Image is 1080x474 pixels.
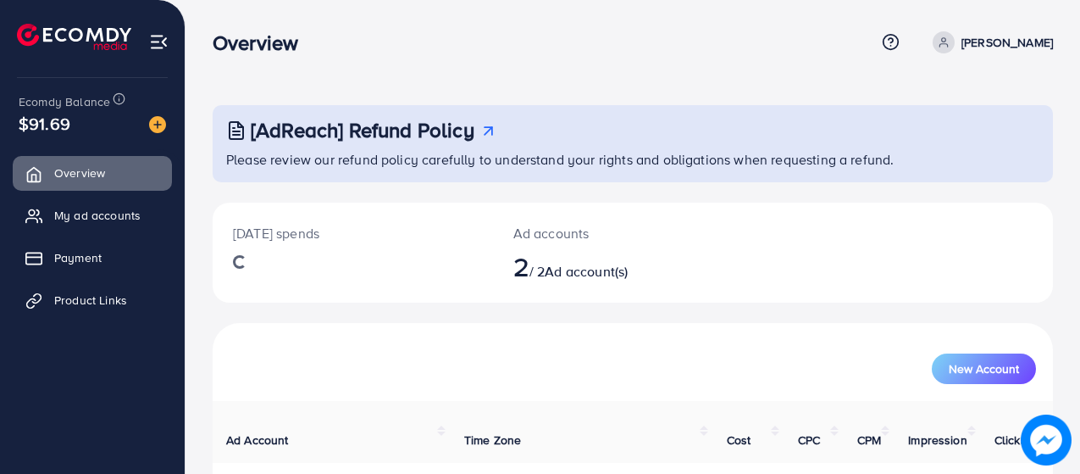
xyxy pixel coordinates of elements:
img: menu [149,32,169,52]
h3: Overview [213,31,312,55]
p: [PERSON_NAME] [961,32,1053,53]
span: Impression [908,432,967,449]
h3: [AdReach] Refund Policy [251,118,474,142]
h2: / 2 [513,250,683,282]
p: Please review our refund policy carefully to understand your rights and obligations when requesti... [226,149,1043,170]
a: My ad accounts [13,198,172,232]
span: Ad account(s) [545,262,628,281]
span: Product Links [54,292,127,309]
a: Overview [13,156,172,190]
a: [PERSON_NAME] [926,31,1053,53]
img: logo [17,24,131,50]
span: Overview [54,165,105,181]
span: Time Zone [464,432,521,449]
img: image [1021,415,1072,466]
span: Cost [727,432,751,449]
span: CPM [857,432,881,449]
span: $91.69 [19,111,70,136]
span: My ad accounts [54,207,141,224]
a: Payment [13,241,172,275]
p: [DATE] spends [233,223,473,243]
span: New Account [949,363,1019,375]
a: Product Links [13,283,172,317]
img: image [149,116,166,133]
span: Ad Account [226,432,289,449]
button: New Account [932,354,1036,384]
span: Payment [54,249,102,266]
span: CPC [798,432,820,449]
span: Ecomdy Balance [19,93,110,110]
span: Clicks [994,432,1027,449]
p: Ad accounts [513,223,683,243]
span: 2 [513,247,529,286]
